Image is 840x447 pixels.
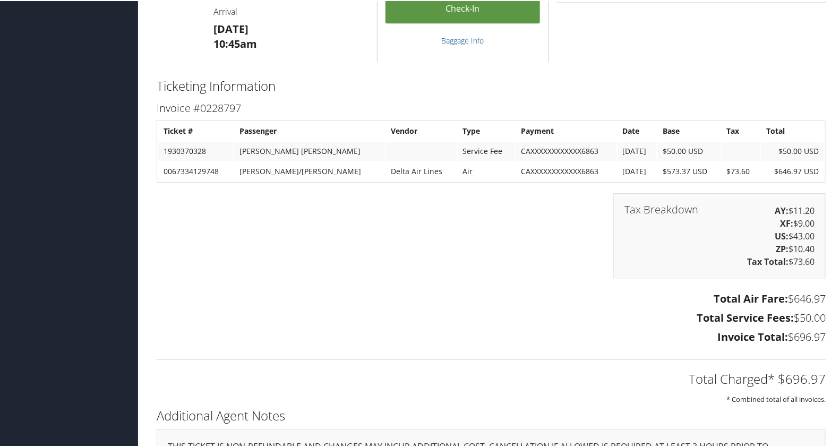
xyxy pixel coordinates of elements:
[613,192,826,278] div: $11.20 $9.00 $43.00 $10.40 $73.60
[385,161,456,180] td: Delta Air Lines
[213,36,257,50] strong: 10:45am
[717,329,788,343] strong: Invoice Total:
[442,35,484,45] a: Baggage Info
[157,329,826,343] h3: $696.97
[385,121,456,140] th: Vendor
[516,141,616,160] td: CAXXXXXXXXXXXX6863
[714,290,788,305] strong: Total Air Fare:
[157,369,826,387] h2: Total Charged* $696.97
[157,290,826,305] h3: $646.97
[657,141,720,160] td: $50.00 USD
[516,161,616,180] td: CAXXXXXXXXXXXX6863
[213,21,248,35] strong: [DATE]
[780,217,793,228] strong: XF:
[726,393,826,403] small: * Combined total of all invoices.
[158,121,233,140] th: Ticket #
[775,229,788,241] strong: US:
[157,406,826,424] h2: Additional Agent Notes
[234,141,384,160] td: [PERSON_NAME] [PERSON_NAME]
[458,121,515,140] th: Type
[157,76,826,94] h2: Ticketing Information
[234,121,384,140] th: Passenger
[697,310,794,324] strong: Total Service Fees:
[775,204,788,216] strong: AY:
[516,121,616,140] th: Payment
[761,121,824,140] th: Total
[776,242,788,254] strong: ZP:
[761,141,824,160] td: $50.00 USD
[213,5,369,16] h4: Arrival
[747,255,788,267] strong: Tax Total:
[158,141,233,160] td: 1930370328
[761,161,824,180] td: $646.97 USD
[458,161,515,180] td: Air
[618,141,657,160] td: [DATE]
[624,203,698,214] h3: Tax Breakdown
[157,100,826,115] h3: Invoice #0228797
[722,161,760,180] td: $73.60
[722,121,760,140] th: Tax
[158,161,233,180] td: 0067334129748
[657,121,720,140] th: Base
[618,121,657,140] th: Date
[458,141,515,160] td: Service Fee
[657,161,720,180] td: $573.37 USD
[157,310,826,324] h3: $50.00
[618,161,657,180] td: [DATE]
[234,161,384,180] td: [PERSON_NAME]/[PERSON_NAME]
